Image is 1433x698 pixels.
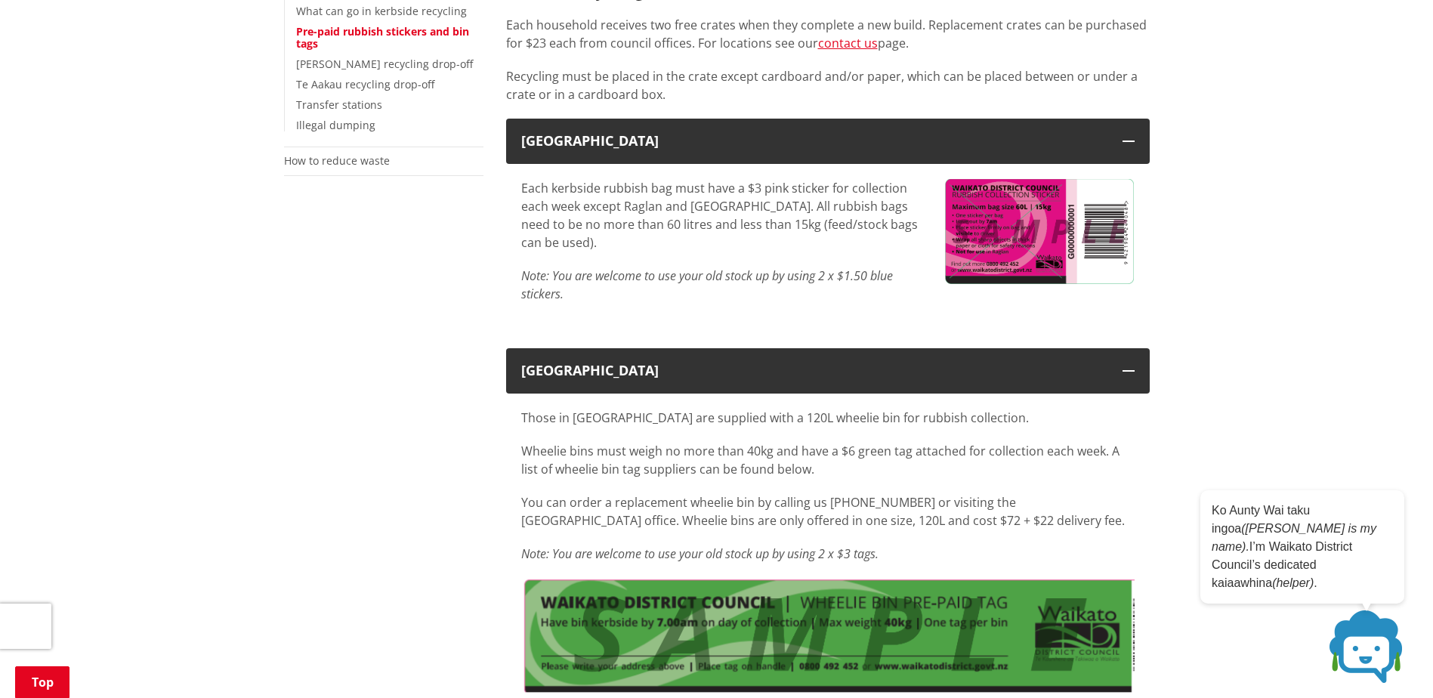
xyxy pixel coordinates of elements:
[506,348,1150,394] button: [GEOGRAPHIC_DATA]
[296,77,434,91] a: Te Aakau recycling drop-off
[506,119,1150,164] button: [GEOGRAPHIC_DATA]
[1212,522,1376,553] em: ([PERSON_NAME] is my name).
[296,24,469,51] a: Pre-paid rubbish stickers and bin tags
[945,179,1135,284] img: WTTD Sign Mockups (2)
[521,134,1107,149] div: [GEOGRAPHIC_DATA]
[506,67,1150,103] p: Recycling must be placed in the crate except cardboard and/or paper, which can be placed between ...
[521,442,1135,478] p: Wheelie bins must weigh no more than 40kg and have a $6 green tag attached for collection each we...
[506,16,1150,52] p: Each household receives two free crates when they complete a new build. Replacement crates can be...
[521,545,879,562] em: Note: You are welcome to use your old stock up by using 2 x $3 tags.
[521,363,1107,378] div: [GEOGRAPHIC_DATA]
[284,153,390,168] a: How to reduce waste
[521,179,922,252] p: Each kerbside rubbish bag must have a $3 pink sticker for collection each week except Raglan and ...
[1212,502,1393,592] p: Ko Aunty Wai taku ingoa I’m Waikato District Council’s dedicated kaiaawhina .
[1272,576,1314,589] em: (helper)
[296,4,467,18] a: What can go in kerbside recycling
[15,666,69,698] a: Top
[521,578,1135,693] img: WTTD Sign Mockups (3)
[296,118,375,132] a: Illegal dumping
[818,35,878,51] a: contact us
[521,493,1135,530] p: You can order a replacement wheelie bin by calling us [PHONE_NUMBER] or visiting the [GEOGRAPHIC_...
[521,409,1135,427] p: Those in [GEOGRAPHIC_DATA] are supplied with a 120L wheelie bin for rubbish collection.
[296,97,382,112] a: Transfer stations
[296,57,473,71] a: [PERSON_NAME] recycling drop-off
[521,267,893,302] em: Note: You are welcome to use your old stock up by using 2 x $1.50 blue stickers.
